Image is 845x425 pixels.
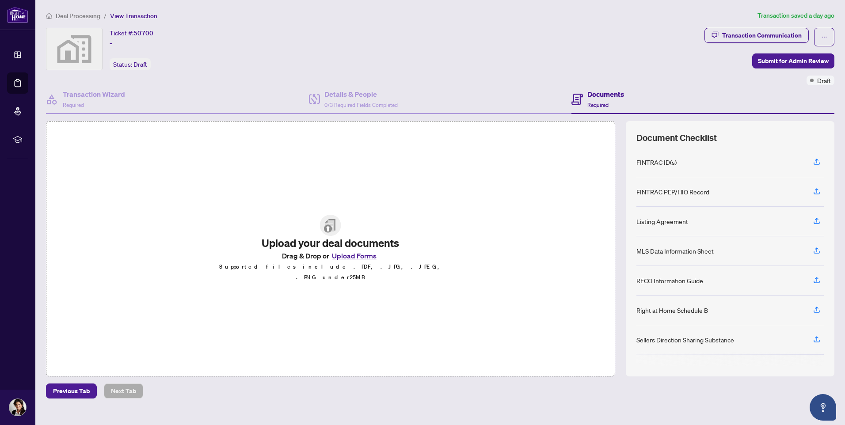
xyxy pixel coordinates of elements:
[587,102,609,108] span: Required
[46,28,102,70] img: svg%3e
[636,276,703,285] div: RECO Information Guide
[7,7,28,23] img: logo
[110,38,112,49] span: -
[636,305,708,315] div: Right at Home Schedule B
[104,11,107,21] li: /
[133,29,153,37] span: 50700
[636,132,717,144] span: Document Checklist
[133,61,147,68] span: Draft
[636,216,688,226] div: Listing Agreement
[53,384,90,398] span: Previous Tab
[758,54,829,68] span: Submit for Admin Review
[63,89,125,99] h4: Transaction Wizard
[587,89,624,99] h4: Documents
[206,236,455,250] h2: Upload your deal documents
[752,53,834,68] button: Submit for Admin Review
[821,34,827,40] span: ellipsis
[636,335,734,345] div: Sellers Direction Sharing Substance
[810,394,836,421] button: Open asap
[110,12,157,20] span: View Transaction
[9,399,26,416] img: Profile Icon
[636,157,677,167] div: FINTRAC ID(s)
[46,13,52,19] span: home
[329,250,379,262] button: Upload Forms
[110,58,151,70] div: Status:
[722,28,802,42] div: Transaction Communication
[110,28,153,38] div: Ticket #:
[757,11,834,21] article: Transaction saved a day ago
[56,12,100,20] span: Deal Processing
[282,250,379,262] span: Drag & Drop or
[636,187,709,197] div: FINTRAC PEP/HIO Record
[704,28,809,43] button: Transaction Communication
[46,383,97,398] button: Previous Tab
[104,383,143,398] button: Next Tab
[817,76,831,85] span: Draft
[324,89,398,99] h4: Details & People
[324,102,398,108] span: 0/3 Required Fields Completed
[636,246,714,256] div: MLS Data Information Sheet
[199,208,462,290] span: File UploadUpload your deal documentsDrag & Drop orUpload FormsSupported files include .PDF, .JPG...
[320,215,341,236] img: File Upload
[206,262,455,283] p: Supported files include .PDF, .JPG, .JPEG, .PNG under 25 MB
[63,102,84,108] span: Required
